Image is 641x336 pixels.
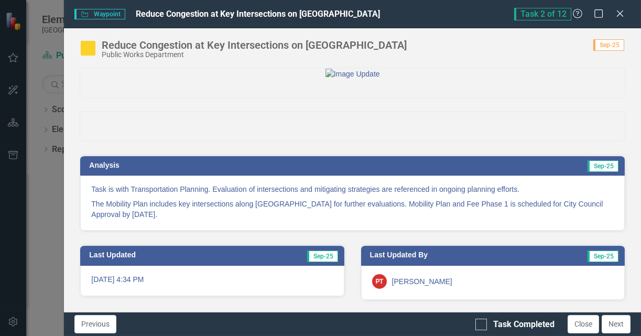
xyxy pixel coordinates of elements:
[392,276,452,287] div: [PERSON_NAME]
[74,9,125,19] span: Waypoint
[74,315,116,333] button: Previous
[588,160,618,172] span: Sep-25
[102,51,407,59] div: Public Works Department
[80,40,96,57] img: In Progress or Needs Work
[325,69,380,79] img: Image Update
[102,39,407,51] div: Reduce Congestion at Key Intersections on [GEOGRAPHIC_DATA]
[89,161,346,169] h3: Analysis
[602,315,631,333] button: Next
[370,251,531,259] h3: Last Updated By
[514,8,571,20] span: Task 2 of 12
[593,39,624,51] span: Sep-25
[80,266,344,296] div: [DATE] 4:34 PM
[372,274,387,289] div: PT
[307,251,338,262] span: Sep-25
[136,9,380,19] span: Reduce Congestion at Key Intersections on [GEOGRAPHIC_DATA]
[568,315,599,333] button: Close
[89,251,237,259] h3: Last Updated
[91,184,614,197] p: Task is with Transportation Planning. Evaluation of intersections and mitigating strategies are r...
[91,197,614,220] p: The Mobility Plan includes key intersections along [GEOGRAPHIC_DATA] for further evaluations. Mob...
[588,251,618,262] span: Sep-25
[493,319,555,331] div: Task Completed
